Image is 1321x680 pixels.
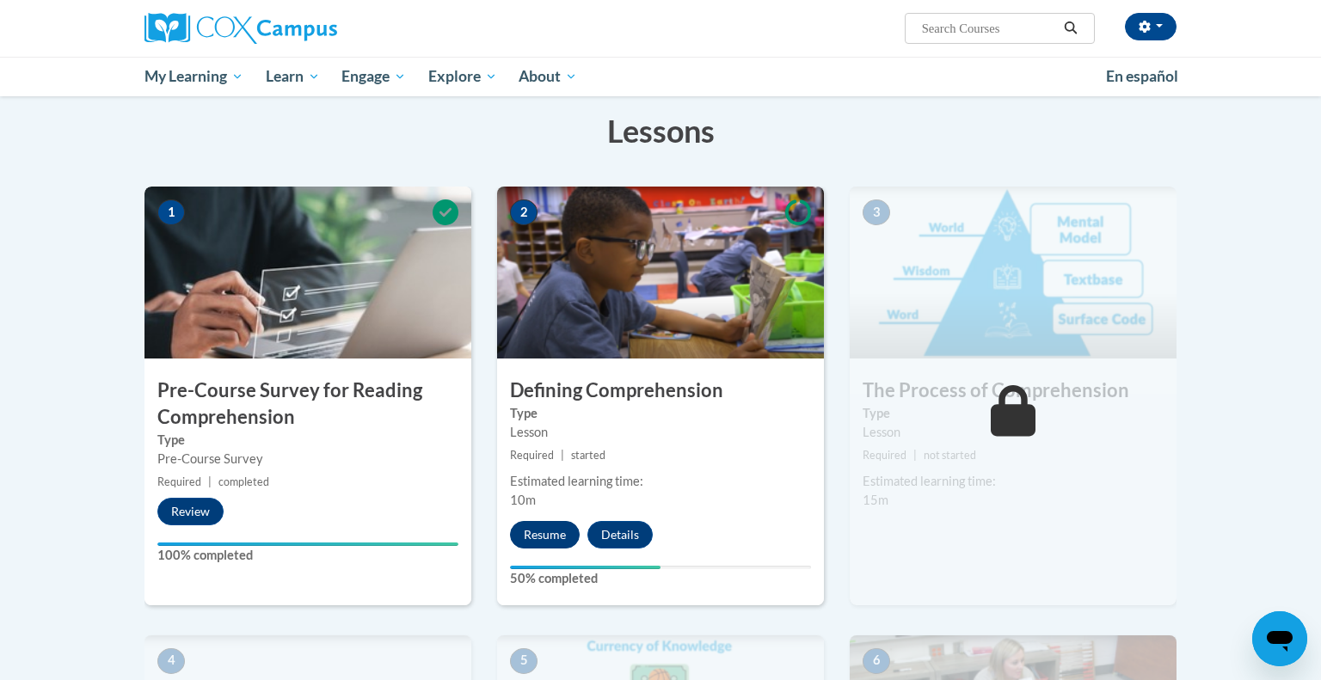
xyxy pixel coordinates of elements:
[341,66,406,87] span: Engage
[913,449,917,462] span: |
[510,472,811,491] div: Estimated learning time:
[587,521,653,548] button: Details
[144,13,471,44] a: Cox Campus
[417,57,508,96] a: Explore
[571,449,605,462] span: started
[510,521,580,548] button: Resume
[208,475,212,488] span: |
[1058,18,1084,39] button: Search
[428,66,497,87] span: Explore
[510,648,538,674] span: 5
[497,377,824,404] h3: Defining Comprehension
[1095,58,1189,95] a: En español
[157,498,224,525] button: Review
[863,404,1164,423] label: Type
[863,648,890,674] span: 6
[920,18,1058,39] input: Search Courses
[850,377,1177,404] h3: The Process of Comprehension
[863,423,1164,442] div: Lesson
[1125,13,1177,40] button: Account Settings
[510,199,538,225] span: 2
[510,569,811,588] label: 50% completed
[266,66,320,87] span: Learn
[863,493,888,507] span: 15m
[497,187,824,358] img: Course Image
[863,199,890,225] span: 3
[144,13,337,44] img: Cox Campus
[157,475,201,488] span: Required
[510,449,554,462] span: Required
[144,377,471,431] h3: Pre-Course Survey for Reading Comprehension
[144,66,243,87] span: My Learning
[255,57,331,96] a: Learn
[561,449,564,462] span: |
[157,648,185,674] span: 4
[850,187,1177,358] img: Course Image
[863,472,1164,491] div: Estimated learning time:
[330,57,417,96] a: Engage
[510,404,811,423] label: Type
[157,546,458,565] label: 100% completed
[144,109,1177,152] h3: Lessons
[510,566,660,569] div: Your progress
[157,199,185,225] span: 1
[157,542,458,546] div: Your progress
[218,475,269,488] span: completed
[157,450,458,469] div: Pre-Course Survey
[1252,611,1307,666] iframe: Button to launch messaging window
[924,449,976,462] span: not started
[144,187,471,358] img: Course Image
[519,66,577,87] span: About
[510,423,811,442] div: Lesson
[157,431,458,450] label: Type
[508,57,589,96] a: About
[510,493,536,507] span: 10m
[863,449,906,462] span: Required
[1106,67,1178,85] span: En español
[133,57,255,96] a: My Learning
[119,57,1202,96] div: Main menu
